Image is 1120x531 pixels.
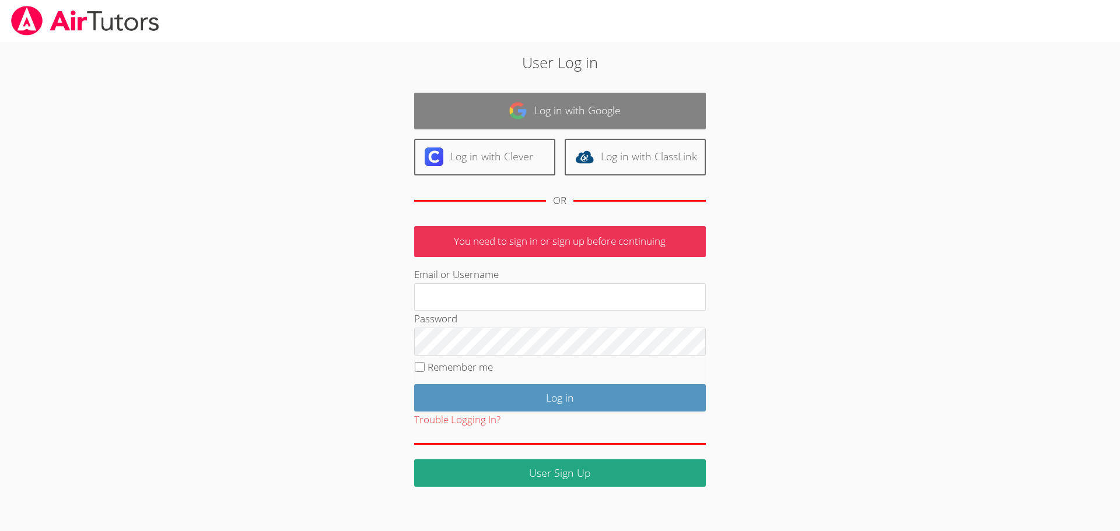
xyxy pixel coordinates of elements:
label: Remember me [428,360,493,374]
img: airtutors_banner-c4298cdbf04f3fff15de1276eac7730deb9818008684d7c2e4769d2f7ddbe033.png [10,6,160,36]
img: google-logo-50288ca7cdecda66e5e0955fdab243c47b7ad437acaf1139b6f446037453330a.svg [509,101,527,120]
p: You need to sign in or sign up before continuing [414,226,706,257]
a: Log in with Google [414,93,706,129]
img: classlink-logo-d6bb404cc1216ec64c9a2012d9dc4662098be43eaf13dc465df04b49fa7ab582.svg [575,147,594,166]
h2: User Log in [258,51,863,73]
div: OR [553,192,566,209]
img: clever-logo-6eab21bc6e7a338710f1a6ff85c0baf02591cd810cc4098c63d3a4b26e2feb20.svg [425,147,443,166]
input: Log in [414,384,706,412]
a: User Sign Up [414,459,706,487]
a: Log in with ClassLink [565,139,706,175]
label: Email or Username [414,268,499,281]
button: Trouble Logging In? [414,412,501,428]
label: Password [414,312,457,325]
a: Log in with Clever [414,139,555,175]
